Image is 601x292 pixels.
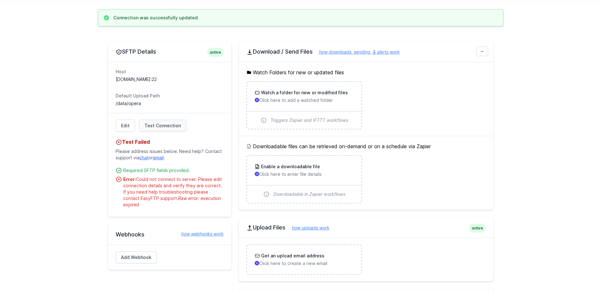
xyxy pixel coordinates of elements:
[153,155,164,160] a: email
[116,231,224,238] h2: Webhooks
[123,176,224,208] div: Could not connect to server. Please edit connection details and verify they are correct. If you n...
[113,15,199,21] h3: Connection was successfully updated.
[139,155,149,160] a: chat
[116,69,224,75] dt: Host
[123,176,136,182] strong: Error:
[569,260,593,284] iframe: Drift Widget Chat Controller
[116,138,224,146] h4: Test Failed
[260,163,320,170] h3: Enable a downloadable file
[313,49,400,55] a: how downloads, sending, & alerts work
[207,48,224,57] span: active
[246,224,486,231] h2: Upload Files
[247,245,361,274] a: Get an upload email address Click here to create a new email
[469,224,486,233] span: active
[116,93,224,99] dt: Default Upload Path
[255,97,354,103] p: Click here to add a watched folder
[123,167,224,174] div: Required SFTP fields provided.
[247,156,361,203] a: Enable a downloadable file Click here to enter file details Downloadable in Zapier workflows
[246,69,486,76] h5: Watch Folders for new or updated files
[116,146,224,163] p: Please address issues below. Need help? Contact support via or .
[247,82,361,129] a: Watch a folder for new or modified files Click here to add a watched folder Triggers Zapier and I...
[285,225,329,230] a: how uploads work
[116,120,135,132] a: Edit
[116,48,224,56] h2: SFTP Details
[260,90,348,96] h3: Watch a folder for new or modified files
[139,120,186,132] a: Test Connection
[255,260,354,267] p: Click here to create a new email
[273,191,346,197] span: Downloadable in Zapier workflows
[271,117,348,123] span: Triggers Zapier and IFTTT workflows
[255,171,354,177] p: Click here to enter file details
[144,123,181,129] span: Test Connection
[116,76,224,83] dd: [DOMAIN_NAME]:22
[260,253,324,259] h3: Get an upload email address
[175,231,224,237] a: how webhooks work
[246,143,486,150] h5: Downloadable files can be retrieved on-demand or on a schedule via Zapier
[116,251,157,263] a: Add Webhook
[246,48,486,56] h2: Download / Send Files
[116,100,224,107] dd: /data/opera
